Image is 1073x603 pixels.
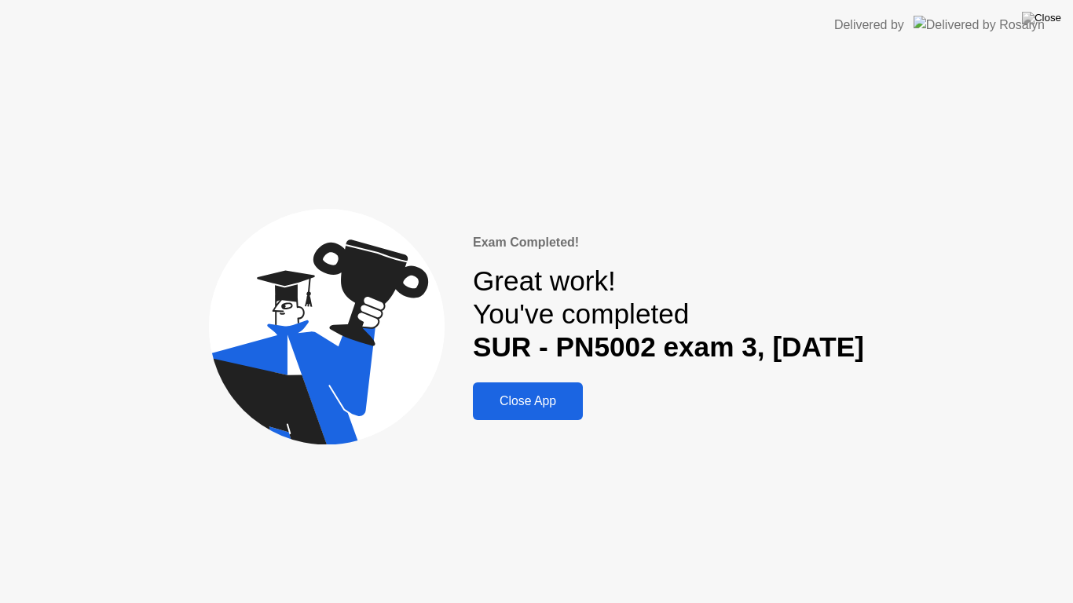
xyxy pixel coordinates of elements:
b: SUR - PN5002 exam 3, [DATE] [473,331,864,362]
img: Close [1022,12,1061,24]
div: Close App [478,394,578,408]
div: Exam Completed! [473,233,864,252]
div: Great work! You've completed [473,265,864,364]
img: Delivered by Rosalyn [914,16,1045,34]
button: Close App [473,382,583,420]
div: Delivered by [834,16,904,35]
